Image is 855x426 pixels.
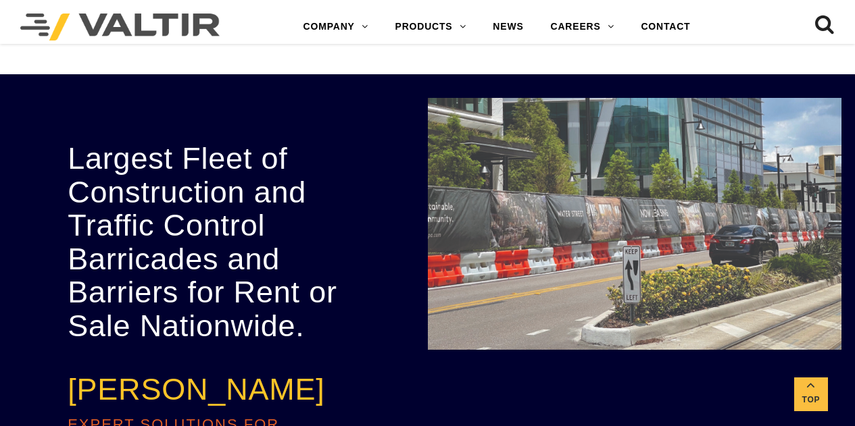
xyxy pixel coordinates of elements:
[537,14,628,41] a: CAREERS
[479,14,537,41] a: NEWS
[382,14,480,41] a: PRODUCTS
[794,377,828,411] a: Top
[68,142,360,342] h1: Largest Fleet of Construction and Traffic Control Barricades and Barriers for Rent or Sale Nation...
[20,14,220,41] img: Valtir
[627,14,704,41] a: CONTACT
[428,98,842,350] img: 2001MB Water Filled Barricades with Privacy Screens Tampa - Valtir Rentals
[68,373,360,406] h1: [PERSON_NAME]
[290,14,382,41] a: COMPANY
[794,394,828,407] span: Top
